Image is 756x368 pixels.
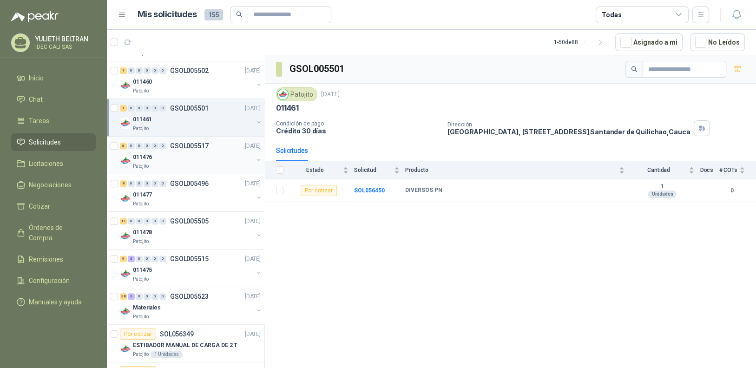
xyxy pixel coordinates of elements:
[354,161,405,179] th: Solicitud
[133,163,149,170] p: Patojito
[11,155,96,172] a: Licitaciones
[120,180,127,187] div: 8
[11,11,59,22] img: Logo peakr
[35,44,93,50] p: IDEC CALI SAS
[29,73,44,83] span: Inicio
[144,293,151,300] div: 0
[405,167,617,173] span: Producto
[170,180,209,187] p: GSOL005496
[29,116,49,126] span: Tareas
[159,67,166,74] div: 0
[245,217,261,226] p: [DATE]
[120,80,131,91] img: Company Logo
[120,193,131,204] img: Company Logo
[151,67,158,74] div: 0
[133,341,237,350] p: ESTIBADOR MANUAL DE CARGA DE 2 T
[133,115,152,124] p: 011461
[128,67,135,74] div: 0
[29,223,87,243] span: Órdenes de Compra
[289,161,354,179] th: Estado
[136,180,143,187] div: 0
[245,104,261,113] p: [DATE]
[133,87,149,95] p: Patojito
[120,218,127,224] div: 11
[144,256,151,262] div: 0
[11,293,96,311] a: Manuales y ayuda
[120,293,127,300] div: 38
[245,330,261,339] p: [DATE]
[120,105,127,112] div: 1
[170,105,209,112] p: GSOL005501
[120,216,263,245] a: 11 0 0 0 0 0 GSOL005505[DATE] Company Logo011478Patojito
[159,180,166,187] div: 0
[120,329,156,340] div: Por cotizar
[136,293,143,300] div: 0
[170,256,209,262] p: GSOL005515
[144,143,151,149] div: 0
[447,128,690,136] p: [GEOGRAPHIC_DATA], [STREET_ADDRESS] Santander de Quilichao , Cauca
[11,133,96,151] a: Solicitudes
[151,180,158,187] div: 0
[133,191,152,199] p: 011477
[719,167,737,173] span: # COTs
[276,145,308,156] div: Solicitudes
[120,140,263,170] a: 6 0 0 0 0 0 GSOL005517[DATE] Company Logo011476Patojito
[554,35,608,50] div: 1 - 50 de 88
[11,112,96,130] a: Tareas
[700,161,719,179] th: Docs
[236,11,243,18] span: search
[159,143,166,149] div: 0
[276,87,317,101] div: Patojito
[120,256,127,262] div: 9
[405,161,630,179] th: Producto
[170,143,209,149] p: GSOL005517
[159,218,166,224] div: 0
[321,90,340,99] p: [DATE]
[276,103,299,113] p: 011461
[630,167,687,173] span: Cantidad
[648,191,677,198] div: Unidades
[447,121,690,128] p: Dirección
[133,351,149,358] p: Patojito
[128,180,135,187] div: 0
[245,179,261,188] p: [DATE]
[133,200,149,208] p: Patojito
[615,33,683,51] button: Asignado a mi
[151,256,158,262] div: 0
[170,293,209,300] p: GSOL005523
[107,325,264,362] a: Por cotizarSOL056349[DATE] Company LogoESTIBADOR MANUAL DE CARGA DE 2 TPatojito1 Unidades
[11,272,96,289] a: Configuración
[144,105,151,112] div: 0
[630,183,694,191] b: 1
[29,137,61,147] span: Solicitudes
[138,8,197,21] h1: Mis solicitudes
[151,105,158,112] div: 0
[120,155,131,166] img: Company Logo
[120,291,263,321] a: 38 3 0 0 0 0 GSOL005523[DATE] Company LogoMaterialesPatojito
[289,62,346,76] h3: GSOL005501
[128,293,135,300] div: 3
[170,218,209,224] p: GSOL005505
[159,105,166,112] div: 0
[245,292,261,301] p: [DATE]
[11,176,96,194] a: Negociaciones
[160,331,194,337] p: SOL056349
[120,143,127,149] div: 6
[170,67,209,74] p: GSOL005502
[11,69,96,87] a: Inicio
[128,218,135,224] div: 0
[29,94,43,105] span: Chat
[120,306,131,317] img: Company Logo
[133,303,161,312] p: Materiales
[276,120,440,127] p: Condición de pago
[120,253,263,283] a: 9 3 0 0 0 0 GSOL005515[DATE] Company Logo011475Patojito
[719,186,745,195] b: 0
[120,65,263,95] a: 1 0 0 0 0 0 GSOL005502[DATE] Company Logo011460Patojito
[630,161,700,179] th: Cantidad
[128,256,135,262] div: 3
[133,153,152,162] p: 011476
[29,201,50,211] span: Cotizar
[151,293,158,300] div: 0
[136,67,143,74] div: 0
[151,351,183,358] div: 1 Unidades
